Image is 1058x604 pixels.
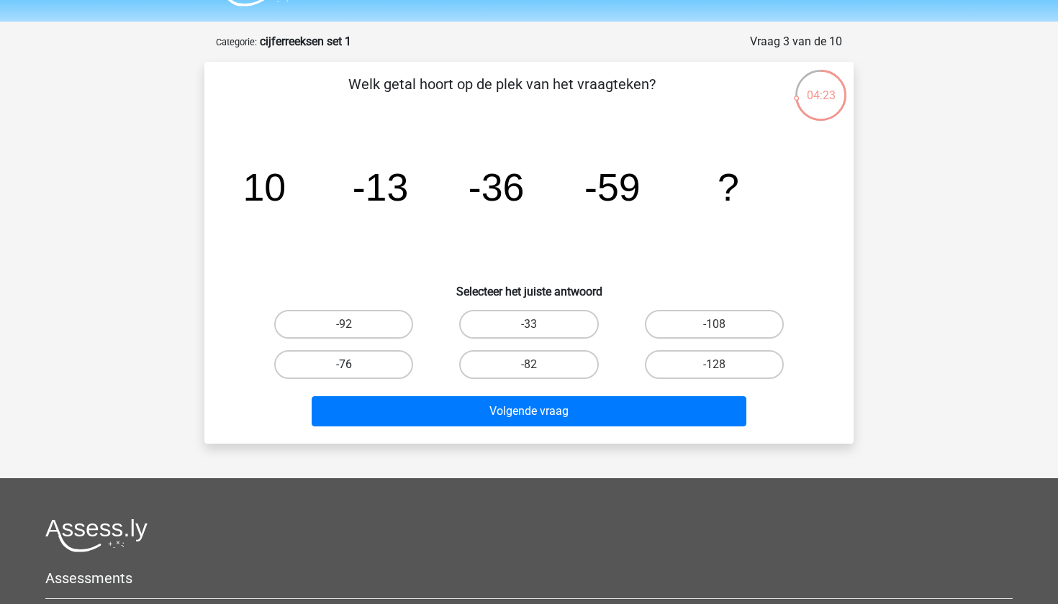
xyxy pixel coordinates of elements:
[274,350,413,379] label: -76
[645,310,784,339] label: -108
[794,68,848,104] div: 04:23
[227,273,831,298] h6: Selecteer het juiste antwoord
[750,33,842,50] div: Vraag 3 van de 10
[45,569,1013,587] h5: Assessments
[645,350,784,379] label: -128
[274,310,413,339] label: -92
[312,396,747,426] button: Volgende vraag
[469,165,525,209] tspan: -36
[459,310,598,339] label: -33
[260,35,351,48] strong: cijferreeksen set 1
[227,73,777,116] p: Welk getal hoort op de plek van het vraagteken?
[45,518,148,552] img: Assessly logo
[243,165,286,209] tspan: 10
[216,37,257,47] small: Categorie:
[353,165,409,209] tspan: -13
[459,350,598,379] label: -82
[718,165,739,209] tspan: ?
[584,165,641,209] tspan: -59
